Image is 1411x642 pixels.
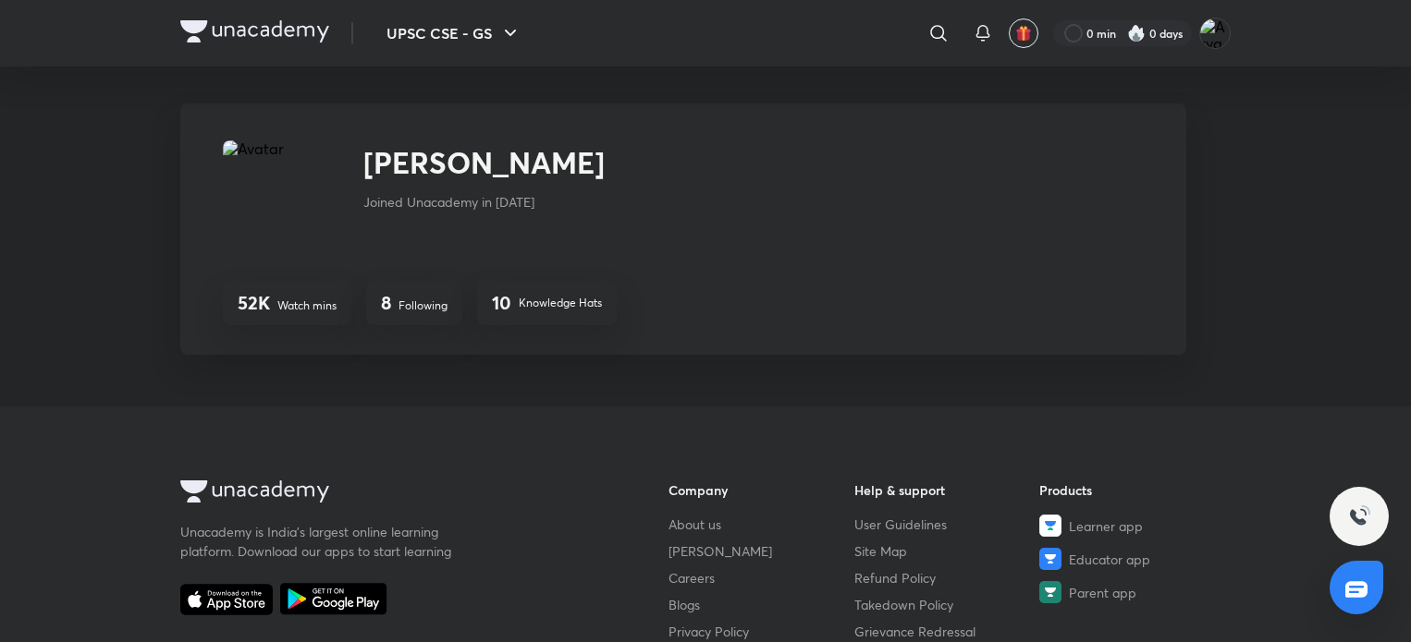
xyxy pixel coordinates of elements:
[1039,581,1061,603] img: Parent app
[363,140,605,185] h2: [PERSON_NAME]
[277,297,337,314] p: Watch mins
[1039,581,1225,603] a: Parent app
[669,568,715,587] span: Careers
[519,295,602,311] p: Knowledge Hats
[238,292,270,314] h4: 52K
[669,541,854,561] a: [PERSON_NAME]
[1127,24,1146,42] img: streak
[492,292,511,314] h4: 10
[669,515,854,534] a: About us
[399,297,448,314] p: Following
[180,480,329,503] img: Company Logo
[223,140,341,259] img: Avatar
[1069,516,1143,536] span: Learner app
[1039,515,1061,537] img: Learner app
[1069,583,1136,602] span: Parent app
[854,480,1040,500] h6: Help & support
[180,522,458,561] p: Unacademy is India’s largest online learning platform. Download our apps to start learning
[854,568,1040,587] a: Refund Policy
[1039,480,1225,500] h6: Products
[1069,550,1150,569] span: Educator app
[381,292,391,314] h4: 8
[1199,18,1231,49] img: Arya wale
[1039,515,1225,537] a: Learner app
[669,595,854,614] a: Blogs
[180,20,329,42] img: Company Logo
[854,515,1040,534] a: User Guidelines
[669,622,854,641] a: Privacy Policy
[1348,505,1370,527] img: ttu
[1015,25,1032,42] img: avatar
[854,541,1040,561] a: Site Map
[1009,18,1038,48] button: avatar
[669,480,854,500] h6: Company
[375,15,533,52] button: UPSC CSE - GS
[669,568,854,587] a: Careers
[854,595,1040,614] a: Takedown Policy
[1039,548,1225,570] a: Educator app
[1039,548,1061,570] img: Educator app
[180,480,609,507] a: Company Logo
[854,622,1040,641] a: Grievance Redressal
[180,20,329,47] a: Company Logo
[363,192,605,212] p: Joined Unacademy in [DATE]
